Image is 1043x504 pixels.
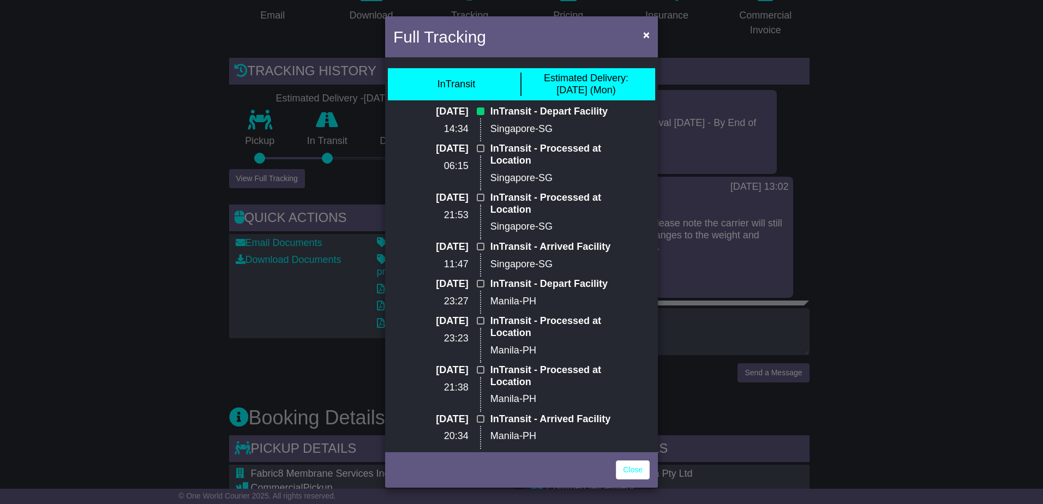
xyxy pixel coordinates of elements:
p: 21:38 [417,382,469,394]
span: × [643,28,650,41]
p: Manila-PH [490,296,626,308]
a: Close [616,460,650,479]
p: 23:23 [417,333,469,345]
p: [DATE] [417,278,469,290]
p: InTransit - Processed at Location [490,192,626,215]
p: 20:34 [417,430,469,442]
p: [DATE] [417,192,469,204]
p: InTransit - Arrived Facility [490,241,626,253]
span: Estimated Delivery: [544,73,628,83]
p: Singapore-SG [490,221,626,233]
p: [DATE] [417,143,469,155]
p: 06:15 [417,160,469,172]
p: InTransit - Depart Facility [490,106,626,118]
p: 14:34 [417,123,469,135]
p: InTransit - Processed at Location [490,315,626,339]
p: InTransit - Processed at Location [490,364,626,388]
p: Singapore-SG [490,172,626,184]
p: Manila-PH [490,393,626,405]
p: 21:53 [417,209,469,221]
p: Singapore-SG [490,123,626,135]
p: InTransit - Arrived Facility [490,413,626,425]
p: [DATE] [417,413,469,425]
p: [DATE] [417,241,469,253]
div: [DATE] (Mon) [544,73,628,96]
p: Manila-PH [490,345,626,357]
p: InTransit - Processed at Location [490,143,626,166]
p: [DATE] [417,364,469,376]
p: [DATE] [417,315,469,327]
p: InTransit - Depart Facility [490,278,626,290]
div: InTransit [437,79,475,91]
p: 11:47 [417,259,469,271]
p: 23:27 [417,296,469,308]
button: Close [638,23,655,46]
p: Manila-PH [490,430,626,442]
h4: Full Tracking [393,25,486,49]
p: Singapore-SG [490,259,626,271]
p: [DATE] [417,106,469,118]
